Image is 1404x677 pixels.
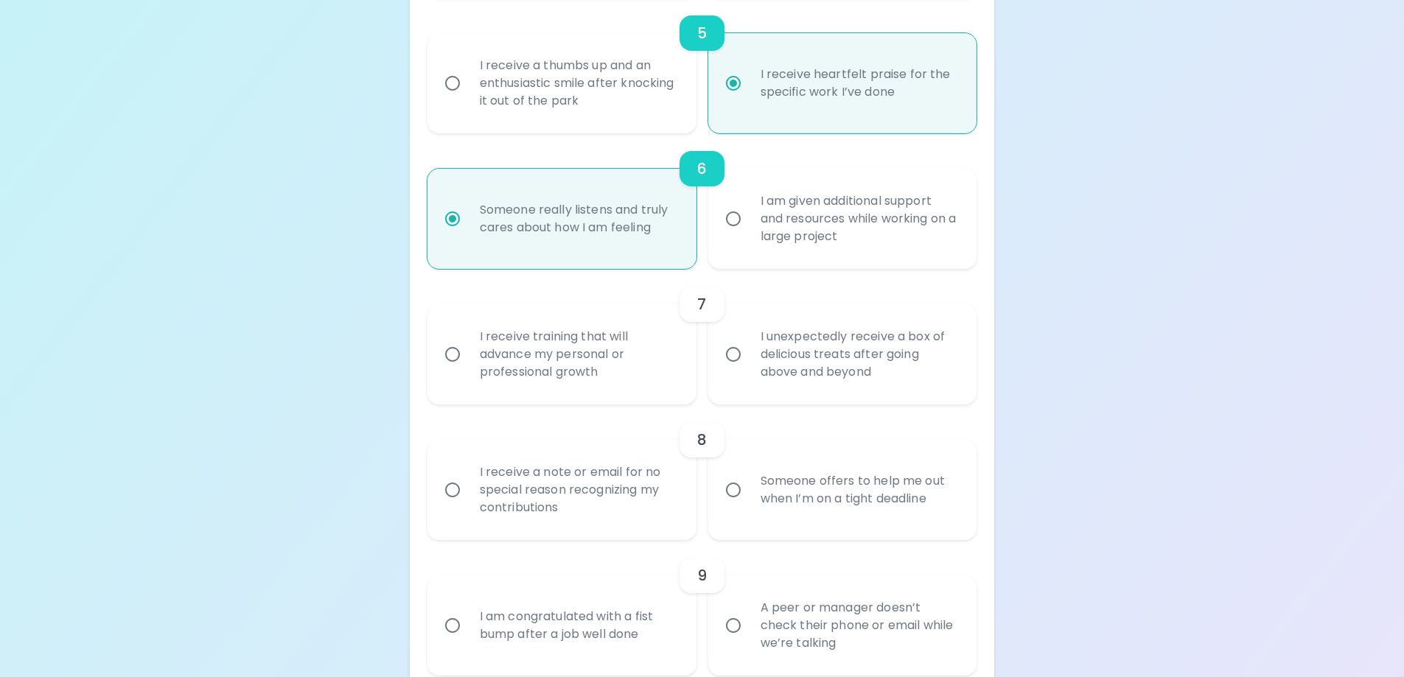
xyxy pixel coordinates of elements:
div: I receive training that will advance my personal or professional growth [468,310,688,399]
h6: 9 [697,564,707,587]
div: I receive heartfelt praise for the specific work I’ve done [749,48,969,119]
h6: 5 [697,21,707,45]
h6: 6 [697,157,707,180]
div: I receive a note or email for no special reason recognizing my contributions [468,446,688,534]
div: I unexpectedly receive a box of delicious treats after going above and beyond [749,310,969,399]
div: choice-group-check [427,133,977,269]
div: A peer or manager doesn’t check their phone or email while we’re talking [749,581,969,670]
h6: 7 [697,292,706,316]
div: Someone really listens and truly cares about how I am feeling [468,183,688,254]
div: I am congratulated with a fist bump after a job well done [468,590,688,661]
div: Someone offers to help me out when I’m on a tight deadline [749,455,969,525]
div: choice-group-check [427,269,977,404]
div: I am given additional support and resources while working on a large project [749,175,969,263]
div: choice-group-check [427,540,977,676]
h6: 8 [697,428,707,452]
div: I receive a thumbs up and an enthusiastic smile after knocking it out of the park [468,39,688,127]
div: choice-group-check [427,404,977,540]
